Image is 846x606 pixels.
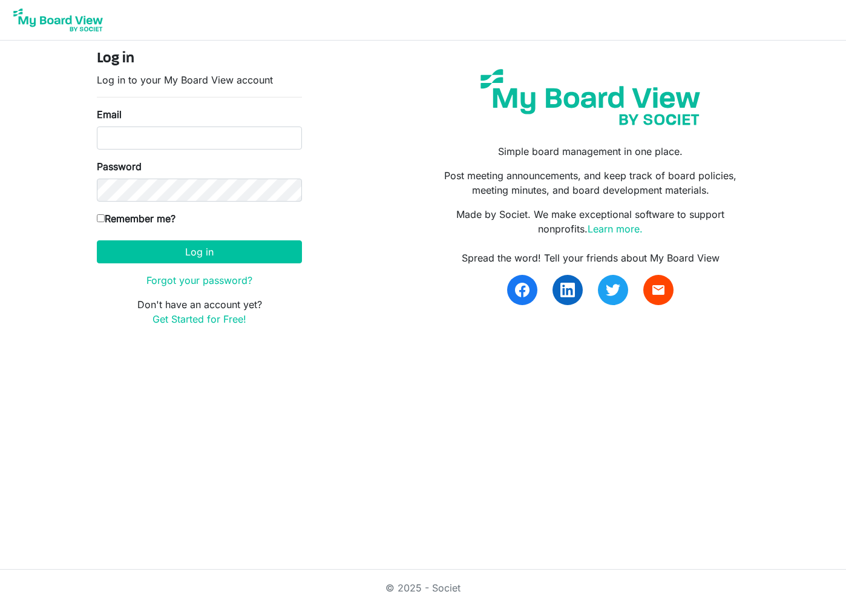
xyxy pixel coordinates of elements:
img: facebook.svg [515,283,530,297]
p: Post meeting announcements, and keep track of board policies, meeting minutes, and board developm... [432,168,749,197]
a: email [643,275,674,305]
p: Simple board management in one place. [432,144,749,159]
img: My Board View Logo [10,5,107,35]
label: Email [97,107,122,122]
a: Learn more. [588,223,643,235]
img: my-board-view-societ.svg [471,60,709,134]
span: email [651,283,666,297]
a: Get Started for Free! [152,313,246,325]
input: Remember me? [97,214,105,222]
div: Spread the word! Tell your friends about My Board View [432,251,749,265]
a: © 2025 - Societ [385,582,461,594]
img: linkedin.svg [560,283,575,297]
a: Forgot your password? [146,274,252,286]
h4: Log in [97,50,302,68]
p: Log in to your My Board View account [97,73,302,87]
p: Made by Societ. We make exceptional software to support nonprofits. [432,207,749,236]
img: twitter.svg [606,283,620,297]
button: Log in [97,240,302,263]
label: Remember me? [97,211,175,226]
p: Don't have an account yet? [97,297,302,326]
label: Password [97,159,142,174]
